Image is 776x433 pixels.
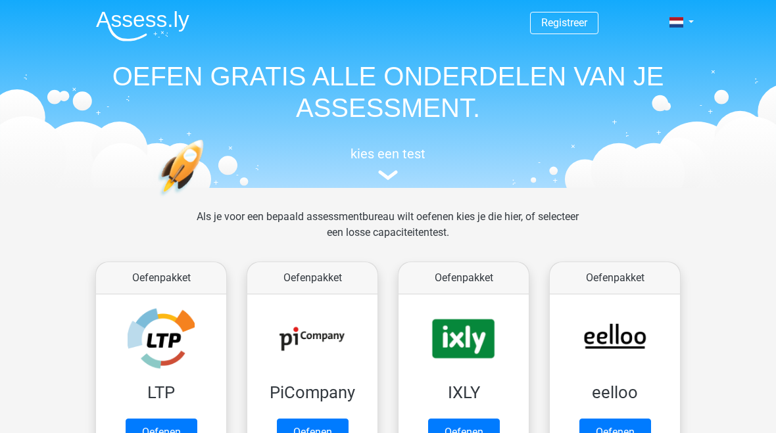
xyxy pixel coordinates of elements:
[541,16,587,29] a: Registreer
[96,11,189,41] img: Assessly
[186,209,589,256] div: Als je voor een bepaald assessmentbureau wilt oefenen kies je die hier, of selecteer een losse ca...
[85,146,691,162] h5: kies een test
[85,60,691,124] h1: OEFEN GRATIS ALLE ONDERDELEN VAN JE ASSESSMENT.
[378,170,398,180] img: assessment
[85,146,691,181] a: kies een test
[158,139,255,258] img: oefenen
